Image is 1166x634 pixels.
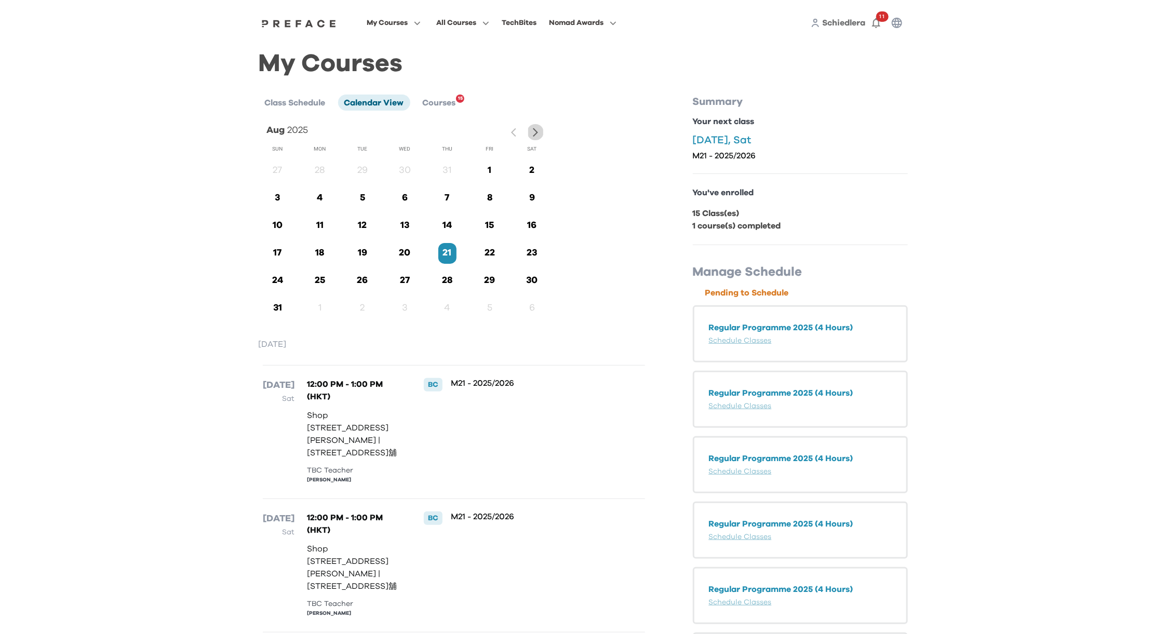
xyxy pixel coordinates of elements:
p: 9 [523,191,541,205]
a: Schedule Classes [709,468,772,475]
b: 1 course(s) completed [693,222,781,230]
p: 7 [438,191,457,205]
p: Regular Programme 2025 (4 Hours) [709,387,892,399]
p: 14 [438,219,457,233]
p: 17 [269,246,287,260]
p: 18 [311,246,329,260]
p: 31 [269,301,287,315]
p: 24 [269,274,287,288]
p: 20 [396,246,414,260]
p: 3 [269,191,287,205]
p: 29 [353,164,371,178]
p: M21 - 2025/2026 [451,378,610,388]
button: 11 [866,12,887,33]
div: [PERSON_NAME] [307,610,403,617]
span: Courses [423,99,456,107]
p: 12 [353,219,371,233]
p: Shop [STREET_ADDRESS][PERSON_NAME] | [STREET_ADDRESS]舖 [307,543,403,592]
b: 15 Class(es) [693,209,740,218]
p: Regular Programme 2025 (4 Hours) [709,321,892,334]
a: Schiedlera [823,17,866,29]
div: TBC Teacher [307,465,403,476]
span: Calendar View [344,99,404,107]
p: [DATE] [263,378,294,393]
p: Sat [263,393,294,405]
p: 5 [353,191,371,205]
p: You've enrolled [693,186,908,199]
p: 10 [269,219,287,233]
p: 15 [480,219,499,233]
p: 26 [353,274,371,288]
a: Preface Logo [259,19,339,27]
span: Sun [272,145,283,152]
p: 30 [523,274,541,288]
a: Schedule Classes [709,533,772,541]
p: 13 [396,219,414,233]
p: Regular Programme 2025 (4 Hours) [709,583,892,596]
div: BC [424,511,443,525]
p: 22 [480,246,499,260]
a: Schedule Classes [709,402,772,410]
p: 11 [311,219,329,233]
span: Schiedlera [823,19,866,27]
img: Preface Logo [259,19,339,28]
p: 4 [438,301,457,315]
p: M21 - 2025/2026 [451,511,610,522]
p: 19 [353,246,371,260]
p: 31 [438,164,457,178]
p: 21 [438,246,457,260]
p: Shop [STREET_ADDRESS][PERSON_NAME] | [STREET_ADDRESS]舖 [307,409,403,459]
p: 6 [396,191,414,205]
p: 16 [523,219,541,233]
span: Fri [486,145,493,152]
p: 30 [396,164,414,178]
p: 28 [311,164,329,178]
div: [PERSON_NAME] [307,476,403,484]
p: Your next class [693,115,908,128]
p: 3 [396,301,414,315]
div: TBC Teacher [307,599,403,610]
p: 27 [396,274,414,288]
span: All Courses [436,17,476,29]
span: 15 [458,92,463,105]
span: My Courses [367,17,408,29]
p: 1 [311,301,329,315]
p: 5 [480,301,499,315]
p: 2 [353,301,371,315]
p: 12:00 PM - 1:00 PM (HKT) [307,511,403,536]
p: 25 [311,274,329,288]
span: Nomad Awards [549,17,604,29]
span: Thu [442,145,452,152]
p: 6 [523,301,541,315]
p: Regular Programme 2025 (4 Hours) [709,518,892,530]
span: Mon [314,145,326,152]
p: M21 - 2025/2026 [693,151,908,161]
h1: My Courses [259,58,908,70]
p: 27 [269,164,287,178]
span: Sat [528,145,537,152]
span: Tue [357,145,367,152]
a: Schedule Classes [709,599,772,606]
p: 4 [311,191,329,205]
div: TechBites [502,17,537,29]
p: Aug [267,123,285,138]
p: 28 [438,274,457,288]
a: Schedule Classes [709,337,772,344]
p: Manage Schedule [693,264,908,280]
p: Pending to Schedule [705,287,908,299]
p: 29 [480,274,499,288]
span: Wed [399,145,410,152]
p: 1 [480,164,499,178]
div: BC [424,378,443,392]
p: [DATE], Sat [693,134,908,146]
p: Sat [263,526,294,538]
p: 8 [480,191,499,205]
p: [DATE] [259,338,649,350]
button: My Courses [364,16,424,30]
p: [DATE] [263,511,294,526]
p: 2025 [288,123,309,138]
span: 11 [876,11,889,22]
button: Nomad Awards [546,16,620,30]
button: All Courses [433,16,492,30]
p: 12:00 PM - 1:00 PM (HKT) [307,378,403,403]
